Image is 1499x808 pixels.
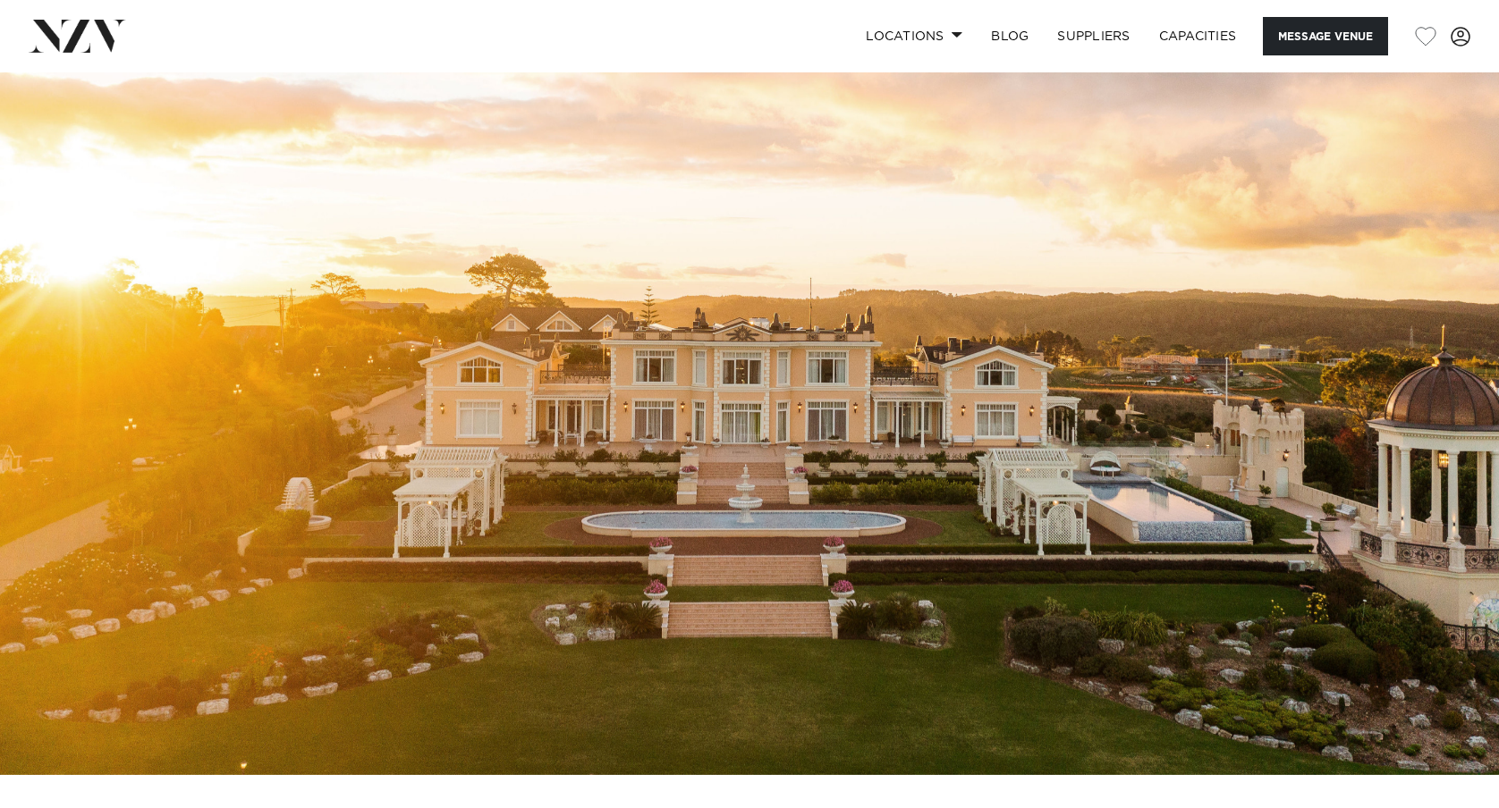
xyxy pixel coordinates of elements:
[29,20,126,52] img: nzv-logo.png
[1043,17,1144,55] a: SUPPLIERS
[1145,17,1251,55] a: Capacities
[1263,17,1388,55] button: Message Venue
[977,17,1043,55] a: BLOG
[851,17,977,55] a: Locations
